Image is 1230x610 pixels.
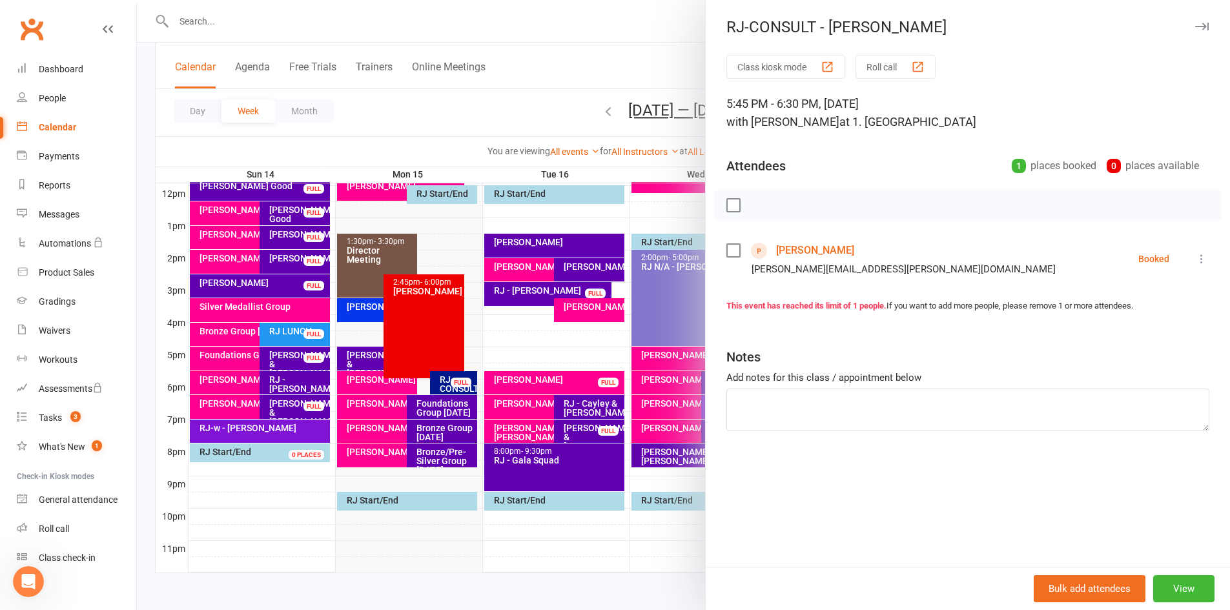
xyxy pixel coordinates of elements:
div: 1 [1012,159,1026,173]
div: Workouts [39,354,77,365]
iframe: Intercom live chat [13,566,44,597]
a: Reports [17,171,136,200]
div: Waivers [39,325,70,336]
div: People [39,93,66,103]
a: People [17,84,136,113]
a: Class kiosk mode [17,544,136,573]
div: Assessments [39,383,103,394]
a: Automations [17,229,136,258]
div: Automations [39,238,91,249]
div: places available [1107,157,1199,175]
div: Tasks [39,412,62,423]
button: View [1153,575,1215,602]
a: Payments [17,142,136,171]
a: Clubworx [15,13,48,45]
div: Calendar [39,122,76,132]
div: Gradings [39,296,76,307]
a: General attendance kiosk mode [17,485,136,514]
div: 5:45 PM - 6:30 PM, [DATE] [726,95,1209,131]
div: Add notes for this class / appointment below [726,370,1209,385]
a: Tasks 3 [17,403,136,432]
div: Product Sales [39,267,94,278]
a: Dashboard [17,55,136,84]
div: [PERSON_NAME][EMAIL_ADDRESS][PERSON_NAME][DOMAIN_NAME] [752,261,1056,278]
div: General attendance [39,494,118,505]
a: Workouts [17,345,136,374]
div: Payments [39,151,79,161]
a: Gradings [17,287,136,316]
div: 0 [1107,159,1121,173]
div: If you want to add more people, please remove 1 or more attendees. [726,300,1209,313]
button: Bulk add attendees [1034,575,1145,602]
span: 3 [70,411,81,422]
a: Roll call [17,514,136,544]
a: [PERSON_NAME] [776,240,854,261]
div: Reports [39,180,70,190]
span: at 1. [GEOGRAPHIC_DATA] [839,115,976,128]
strong: This event has reached its limit of 1 people. [726,301,887,310]
div: Notes [726,348,761,366]
span: with [PERSON_NAME] [726,115,839,128]
span: 1 [92,440,102,451]
div: Class check-in [39,553,96,563]
div: Dashboard [39,64,83,74]
div: places booked [1012,157,1096,175]
div: What's New [39,442,85,452]
button: Class kiosk mode [726,55,845,79]
button: Roll call [856,55,936,79]
div: Messages [39,209,79,219]
div: Roll call [39,524,69,534]
a: Waivers [17,316,136,345]
div: Attendees [726,157,786,175]
a: What's New1 [17,432,136,462]
a: Calendar [17,113,136,142]
a: Product Sales [17,258,136,287]
div: RJ-CONSULT - [PERSON_NAME] [706,18,1230,36]
div: Booked [1138,254,1169,263]
a: Messages [17,200,136,229]
a: Assessments [17,374,136,403]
